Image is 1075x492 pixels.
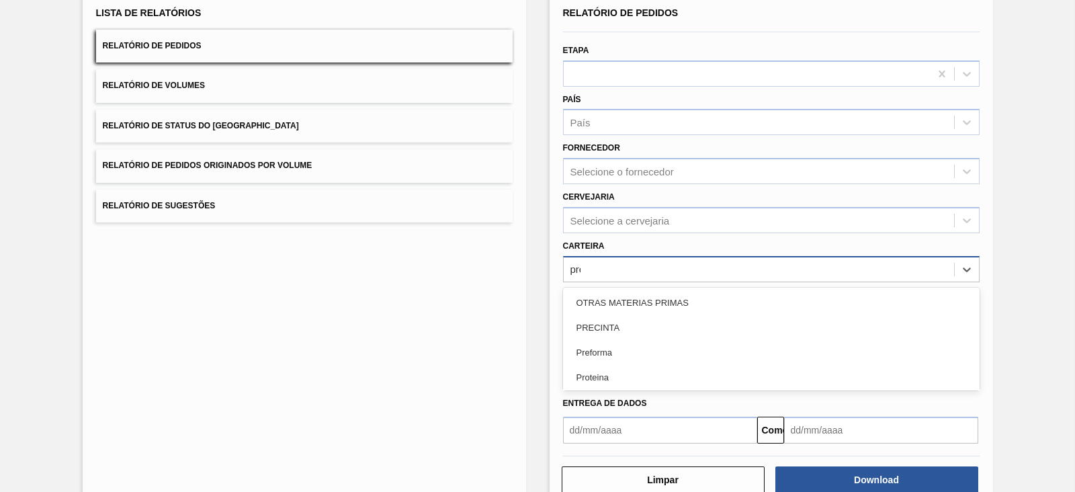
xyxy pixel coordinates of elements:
font: País [570,117,591,128]
font: Relatório de Sugestões [103,201,216,210]
div: Protetor [563,390,980,415]
button: Relatório de Pedidos Originados por Volume [96,149,513,182]
font: Cervejaria [563,192,615,202]
button: Relatório de Status do [GEOGRAPHIC_DATA] [96,110,513,142]
font: Fornecedor [563,143,620,153]
div: OTRAS MATERIAS PRIMAS [563,290,980,315]
font: País [563,95,581,104]
font: Selecione a cervejaria [570,214,670,226]
font: Download [854,475,899,485]
button: Relatório de Pedidos [96,30,513,63]
font: Limpar [647,475,679,485]
button: Comeu [757,417,784,444]
button: Relatório de Volumes [96,69,513,102]
input: dd/mm/aaaa [563,417,757,444]
font: Lista de Relatórios [96,7,202,18]
font: Relatório de Pedidos [103,41,202,50]
font: Carteira [563,241,605,251]
input: dd/mm/aaaa [784,417,978,444]
font: Entrega de dados [563,399,647,408]
div: Preforma [563,340,980,365]
button: Relatório de Sugestões [96,190,513,222]
font: Relatório de Volumes [103,81,205,91]
font: Etapa [563,46,589,55]
font: Relatório de Pedidos Originados por Volume [103,161,312,171]
font: Selecione o fornecedor [570,166,674,177]
font: Relatório de Pedidos [563,7,679,18]
font: Relatório de Status do [GEOGRAPHIC_DATA] [103,121,299,130]
font: Comeu [762,425,793,436]
div: PRECINTA [563,315,980,340]
div: Proteina [563,365,980,390]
